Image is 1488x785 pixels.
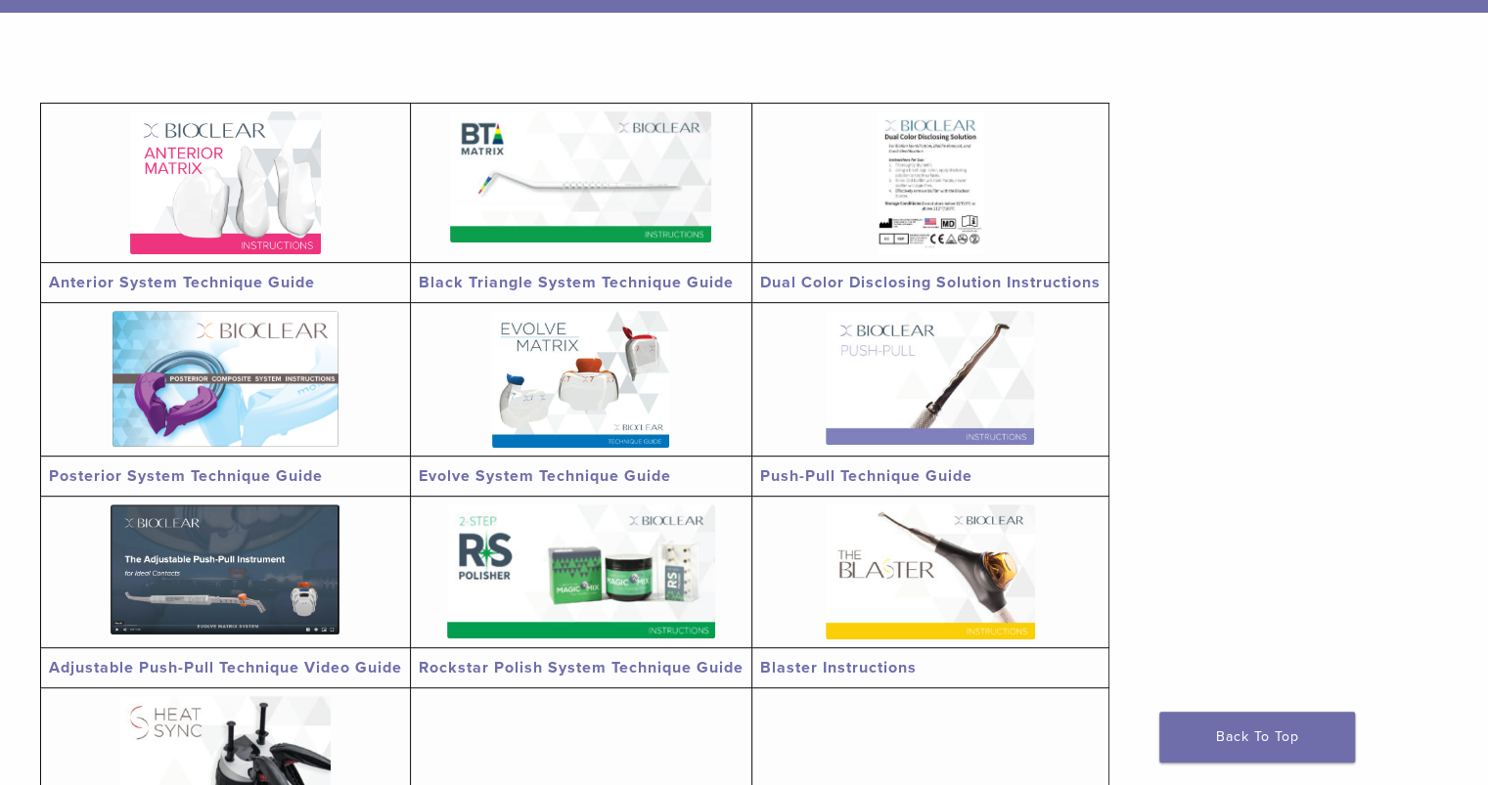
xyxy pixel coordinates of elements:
a: Anterior System Technique Guide [49,273,315,292]
a: Rockstar Polish System Technique Guide [419,658,744,677]
a: Blaster Instructions [760,658,917,677]
a: Adjustable Push-Pull Technique Video Guide [49,658,402,677]
a: Back To Top [1159,712,1355,763]
a: Evolve System Technique Guide [419,466,671,486]
a: Dual Color Disclosing Solution Instructions [760,273,1101,292]
a: Push-Pull Technique Guide [760,466,972,486]
a: Posterior System Technique Guide [49,466,323,486]
a: Black Triangle System Technique Guide [419,273,734,292]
